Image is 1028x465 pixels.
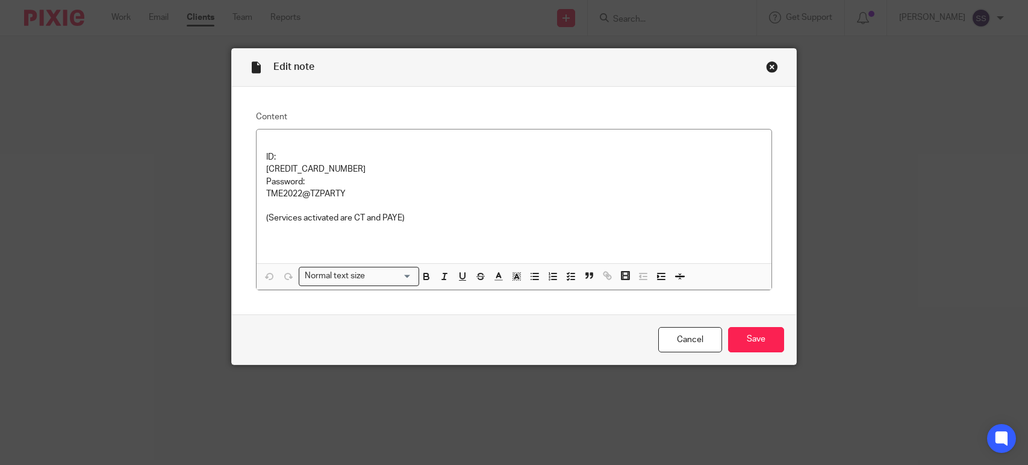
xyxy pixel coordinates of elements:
a: Cancel [658,327,722,353]
p: Password: [266,176,762,188]
span: Edit note [273,62,314,72]
p: TME2022@TZPARTY [266,188,762,200]
p: (Services activated are CT and PAYE) [266,200,762,225]
input: Search for option [369,270,412,282]
div: Search for option [299,267,419,286]
label: Content [256,111,772,123]
p: [CREDIT_CARD_NUMBER] [266,163,762,175]
input: Save [728,327,784,353]
p: ID: [266,151,762,163]
div: Close this dialog window [766,61,778,73]
span: Normal text size [302,270,367,282]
